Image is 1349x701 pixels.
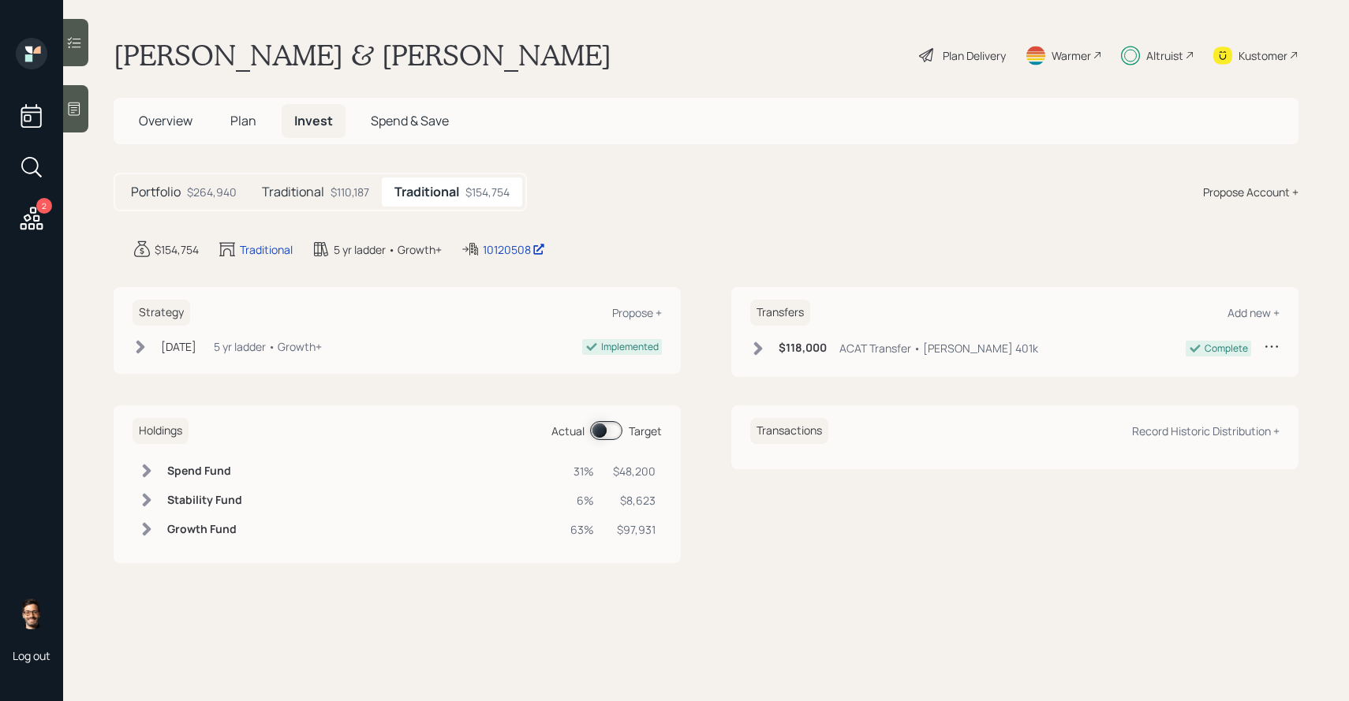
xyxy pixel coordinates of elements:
div: Warmer [1052,47,1091,64]
h6: Transfers [750,300,810,326]
div: Complete [1205,341,1248,356]
div: Implemented [601,340,659,354]
div: [DATE] [161,338,196,355]
img: sami-boghos-headshot.png [16,598,47,629]
div: $48,200 [613,463,656,479]
div: Kustomer [1239,47,1287,64]
h5: Traditional [394,185,459,199]
div: 10120508 [483,241,545,258]
h5: Portfolio [131,185,181,199]
div: Actual [551,423,585,439]
div: $8,623 [613,492,656,509]
h6: Strategy [133,300,190,326]
div: Altruist [1146,47,1183,64]
div: ACAT Transfer • [PERSON_NAME] 401k [839,340,1038,356]
h6: Spend Fund [167,464,242,478]
div: 5 yr ladder • Growth+ [334,241,442,258]
h6: $118,000 [779,341,827,355]
div: $154,754 [155,241,199,258]
div: 5 yr ladder • Growth+ [214,338,322,355]
div: Add new + [1228,305,1280,320]
div: $154,754 [465,184,510,200]
div: 31% [570,463,594,479]
div: Record Historic Distribution + [1132,423,1280,438]
div: Log out [13,648,50,663]
h6: Holdings [133,418,189,444]
div: $110,187 [331,184,369,200]
h6: Growth Fund [167,523,242,536]
div: Plan Delivery [943,47,1006,64]
div: $97,931 [613,521,656,538]
div: Target [629,423,662,439]
div: 6% [570,492,594,509]
span: Invest [294,112,333,129]
div: Traditional [240,241,293,258]
div: 2 [36,198,52,214]
h5: Traditional [262,185,324,199]
div: $264,940 [187,184,237,200]
div: Propose + [612,305,662,320]
div: 63% [570,521,594,538]
h1: [PERSON_NAME] & [PERSON_NAME] [114,38,611,73]
h6: Transactions [750,418,828,444]
h6: Stability Fund [167,494,242,507]
div: Propose Account + [1203,184,1299,200]
span: Plan [230,112,256,129]
span: Overview [139,112,192,129]
span: Spend & Save [371,112,449,129]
